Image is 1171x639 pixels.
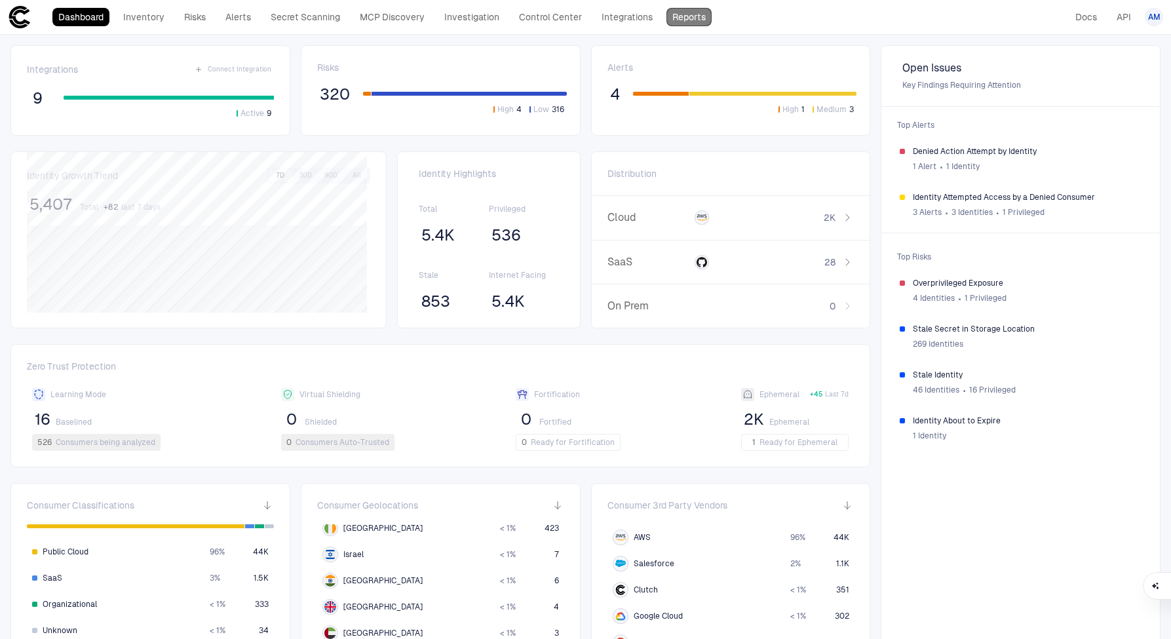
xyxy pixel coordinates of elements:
button: 4 [607,84,623,105]
span: AWS [634,532,651,543]
span: Privileged [489,204,559,214]
span: 536 [491,225,521,245]
span: < 1 % [210,599,225,610]
span: Organizational [43,599,97,610]
span: ∙ [939,157,944,176]
span: 853 [421,292,450,311]
span: Ready for Fortification [531,437,615,448]
span: Low [533,104,549,115]
span: 46 Identities [913,385,959,395]
span: + 45 [810,390,822,399]
span: ∙ [995,203,1000,222]
span: ∙ [957,288,962,308]
button: 320 [317,84,353,105]
button: 0Ready for Fortification [516,434,621,451]
span: High [497,104,514,115]
span: Total [419,204,489,214]
span: 44K [253,547,269,557]
span: 3 [849,104,854,115]
a: API [1111,8,1137,26]
span: 44K [833,532,849,543]
button: 9 [27,88,48,109]
span: 1 Privileged [1003,207,1045,218]
span: Consumer 3rd Party Vendors [607,499,727,511]
span: 1 Identity [913,431,946,441]
span: 28 [824,256,835,268]
span: ∙ [944,203,949,222]
span: Key Findings Requiring Attention [902,80,1139,90]
span: Alerts [607,62,633,73]
span: 5.4K [421,225,455,245]
span: 4 [610,85,620,104]
span: 16 [35,410,50,429]
span: Stale Secret in Storage Location [913,324,1142,334]
span: 333 [255,599,269,610]
span: Top Risks [889,244,1152,270]
span: Overprivileged Exposure [913,278,1142,288]
button: 90D [319,170,343,182]
span: < 1 % [499,523,515,533]
img: IN [324,575,336,587]
a: Integrations [596,8,659,26]
span: < 1 % [790,611,805,621]
button: 2K [741,409,767,430]
a: Reports [666,8,712,26]
span: 423 [545,523,559,533]
span: 269 Identities [913,339,963,349]
span: Denied Action Attempt by Identity [913,146,1142,157]
span: 0 [830,300,835,312]
img: GB [324,601,336,613]
span: 96 % [790,532,805,543]
button: 536 [489,225,524,246]
span: 1 [752,437,756,448]
button: 16 [32,409,53,430]
span: 0 [521,410,531,429]
span: [GEOGRAPHIC_DATA] [343,602,423,612]
span: Zero Trust Protection [27,360,854,378]
button: Active9 [234,107,274,119]
span: Unknown [43,625,77,636]
button: 0 [281,409,302,430]
span: Connect Integration [208,65,271,74]
button: 0 [516,409,537,430]
span: Virtual Shielding [299,389,360,400]
span: Ephemeral [769,417,809,427]
span: On Prem [607,300,689,313]
span: 3 Alerts [913,207,942,218]
button: High4 [491,104,524,115]
span: Ready for Ephemeral [759,437,837,448]
span: < 1 % [210,625,225,636]
span: < 1 % [790,585,805,595]
a: Investigation [438,8,505,26]
span: < 1 % [499,575,515,586]
button: 1Ready for Ephemeral [741,434,849,451]
span: Fortification [534,389,580,400]
span: [GEOGRAPHIC_DATA] [343,523,423,533]
span: 2 % [790,558,800,569]
span: Identity About to Expire [913,416,1142,426]
span: < 1 % [499,549,515,560]
span: 1.5K [254,573,269,583]
span: Open Issues [902,62,1139,75]
a: Secret Scanning [265,8,346,26]
span: 1 Privileged [965,293,1007,303]
img: IE [324,522,336,534]
span: 316 [552,104,564,115]
button: 5,407 [27,194,75,215]
span: Shielded [305,417,337,427]
span: [GEOGRAPHIC_DATA] [343,628,423,638]
span: Cloud [607,211,689,224]
button: 30D [294,170,317,182]
span: 4 [516,104,522,115]
span: 3 % [210,573,220,583]
span: Israel [343,549,364,560]
span: 16 Privileged [969,385,1016,395]
span: Consumer Classifications [27,499,134,511]
span: High [782,104,799,115]
button: 7D [269,170,292,182]
span: Fortified [539,417,571,427]
span: 0 [522,437,527,448]
a: Alerts [220,8,257,26]
button: 853 [419,291,453,312]
button: 5.4K [489,291,528,312]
